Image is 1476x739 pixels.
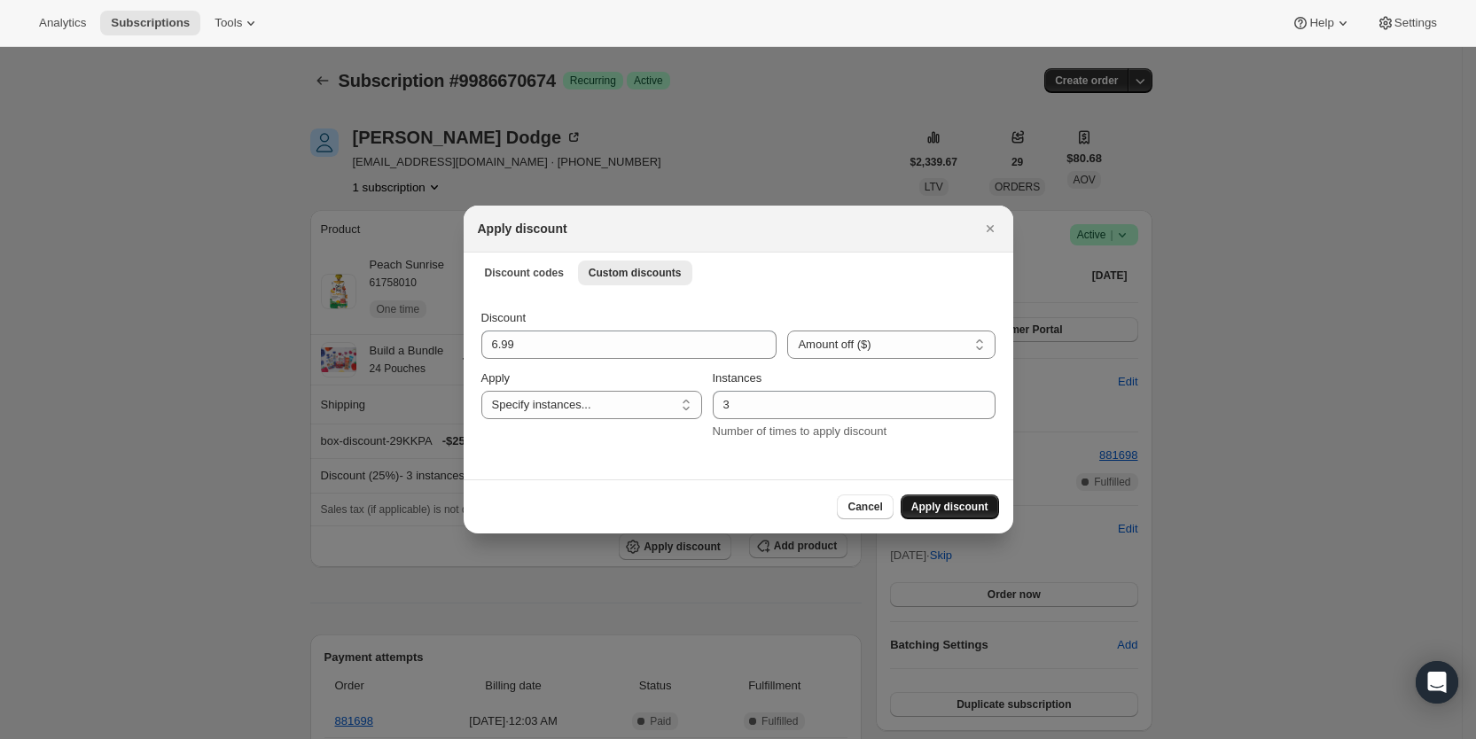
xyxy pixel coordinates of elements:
div: Custom discounts [464,292,1013,479]
button: Settings [1366,11,1448,35]
span: Cancel [847,500,882,514]
span: Discount [481,311,527,324]
span: Discount codes [485,266,564,280]
span: Instances [713,371,762,385]
button: Close [978,216,1003,241]
span: Analytics [39,16,86,30]
button: Subscriptions [100,11,200,35]
button: Cancel [837,494,893,519]
h2: Apply discount [478,220,567,237]
button: Discount codes [474,261,574,285]
span: Tools [215,16,242,30]
button: Help [1281,11,1362,35]
button: Analytics [28,11,97,35]
button: Apply discount [901,494,999,519]
button: Custom discounts [578,261,692,285]
span: Subscriptions [111,16,190,30]
span: Help [1309,16,1333,30]
span: Apply [481,371,511,385]
button: Tools [204,11,270,35]
span: Apply discount [911,500,988,514]
span: Custom discounts [589,266,682,280]
span: Number of times to apply discount [713,424,887,438]
span: Settings [1394,16,1437,30]
div: Open Intercom Messenger [1416,661,1458,704]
